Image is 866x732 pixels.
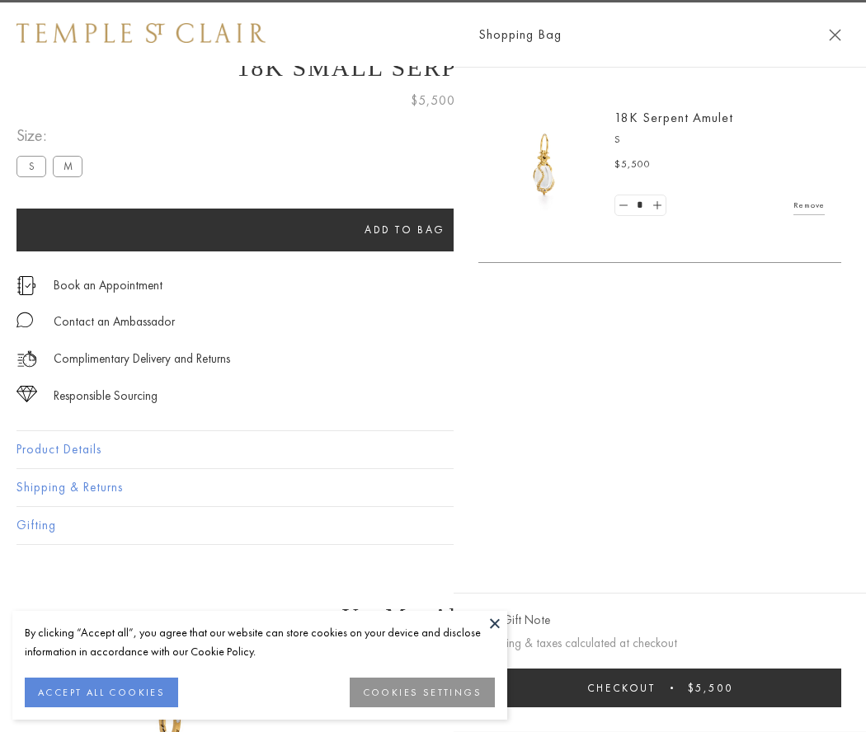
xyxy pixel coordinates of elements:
button: Close Shopping Bag [829,29,841,41]
img: Temple St. Clair [16,23,266,43]
button: Gifting [16,507,850,544]
a: Set quantity to 0 [615,195,632,216]
h1: 18K Small Serpent Amulet [16,54,850,82]
h3: You May Also Like [41,603,825,630]
span: Add to bag [365,223,445,237]
span: $5,500 [411,90,455,111]
span: Size: [16,122,89,149]
a: Remove [793,196,825,214]
a: Book an Appointment [54,276,162,294]
button: Product Details [16,431,850,468]
img: icon_delivery.svg [16,349,37,369]
button: Checkout $5,500 [478,669,841,707]
button: Shipping & Returns [16,469,850,506]
p: Complimentary Delivery and Returns [54,349,230,369]
span: $5,500 [688,681,733,695]
div: By clicking “Accept all”, you agree that our website can store cookies on your device and disclos... [25,623,495,661]
img: MessageIcon-01_2.svg [16,312,33,328]
button: Add Gift Note [478,610,550,631]
img: icon_sourcing.svg [16,386,37,402]
button: COOKIES SETTINGS [350,678,495,707]
div: Responsible Sourcing [54,386,158,406]
div: Contact an Ambassador [54,312,175,332]
img: P51836-E11SERPPV [495,115,594,214]
span: Shopping Bag [478,24,562,45]
span: $5,500 [614,157,651,173]
span: Checkout [587,681,656,695]
button: ACCEPT ALL COOKIES [25,678,178,707]
p: Shipping & taxes calculated at checkout [478,633,841,654]
p: S [614,132,825,148]
a: 18K Serpent Amulet [614,109,733,126]
label: M [53,156,82,176]
label: S [16,156,46,176]
a: Set quantity to 2 [648,195,665,216]
img: icon_appointment.svg [16,276,36,295]
button: Add to bag [16,209,793,251]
